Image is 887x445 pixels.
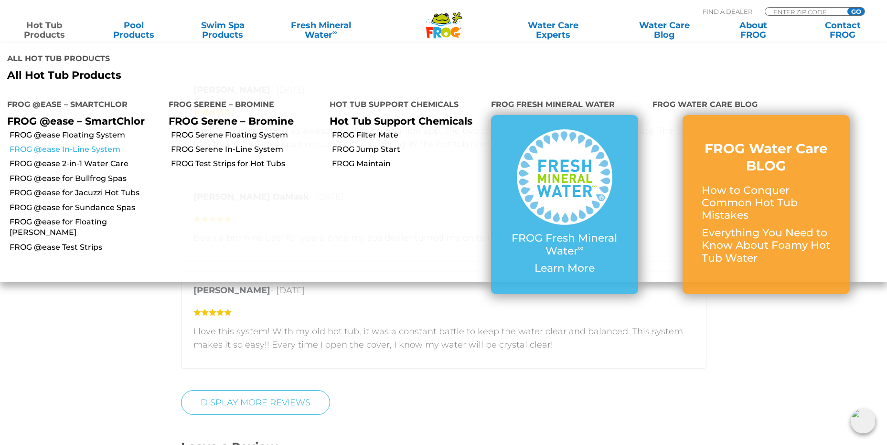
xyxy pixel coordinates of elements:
a: FROG @ease Floating System [10,130,161,140]
h4: FROG Fresh Mineral Water [491,96,638,115]
h3: FROG Water Care BLOG [702,140,831,175]
a: Hot TubProducts [10,21,79,40]
a: Water CareExperts [497,21,609,40]
a: FROG @ease for Jacuzzi Hot Tubs [10,188,161,198]
p: Everything You Need to Know About Foamy Hot Tub Water [702,227,831,265]
a: Water CareBlog [630,21,699,40]
p: - [DATE] [193,284,694,302]
a: FROG Serene Floating System [171,130,323,140]
a: FROG Serene In-Line System [171,144,323,155]
strong: [PERSON_NAME] [193,285,270,296]
p: FROG @ease – SmartChlor [7,115,154,127]
a: AboutFROG [719,21,788,40]
a: FROG @ease for Floating [PERSON_NAME] [10,217,161,238]
p: Hot Tub Support Chemicals [330,115,477,127]
a: FROG @ease for Bullfrog Spas [10,173,161,184]
a: FROG Fresh Mineral Water∞ Learn More [510,129,619,279]
p: FROG Serene – Bromine [169,115,316,127]
a: FROG @ease 2-in-1 Water Care [10,159,161,169]
input: Zip Code Form [772,8,837,16]
p: Learn More [510,262,619,275]
a: FROG @ease In-Line System [10,144,161,155]
a: FROG @ease for Sundance Spas [10,202,161,213]
a: Swim SpaProducts [188,21,257,40]
sup: ∞ [332,28,337,36]
p: I love this system! With my old hot tub, it was a constant battle to keep the water clear and bal... [193,325,694,351]
a: Fresh MineralWater∞ [278,21,364,40]
h4: Hot Tub Support Chemicals [330,96,477,115]
a: All Hot Tub Products [7,69,437,82]
h4: FROG @ease – SmartChlor [7,96,154,115]
a: FROG Filter Mate [332,130,484,140]
h4: FROG Serene – Bromine [169,96,316,115]
a: ContactFROG [808,21,877,40]
h4: All Hot Tub Products [7,50,437,69]
a: FROG Jump Start [332,144,484,155]
p: How to Conquer Common Hot Tub Mistakes [702,184,831,222]
a: FROG @ease Test Strips [10,242,161,253]
img: openIcon [851,409,876,434]
p: FROG Fresh Mineral Water [510,232,619,257]
h4: FROG Water Care Blog [652,96,880,115]
a: FROG Maintain [332,159,484,169]
a: PoolProducts [99,21,168,40]
a: FROG Water Care BLOG How to Conquer Common Hot Tub Mistakes Everything You Need to Know About Foa... [702,140,831,269]
p: Find A Dealer [703,7,752,16]
sup: ∞ [578,243,584,253]
input: GO [847,8,865,15]
a: FROG Test Strips for Hot Tubs [171,159,323,169]
a: Display More Reviews [181,390,330,415]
